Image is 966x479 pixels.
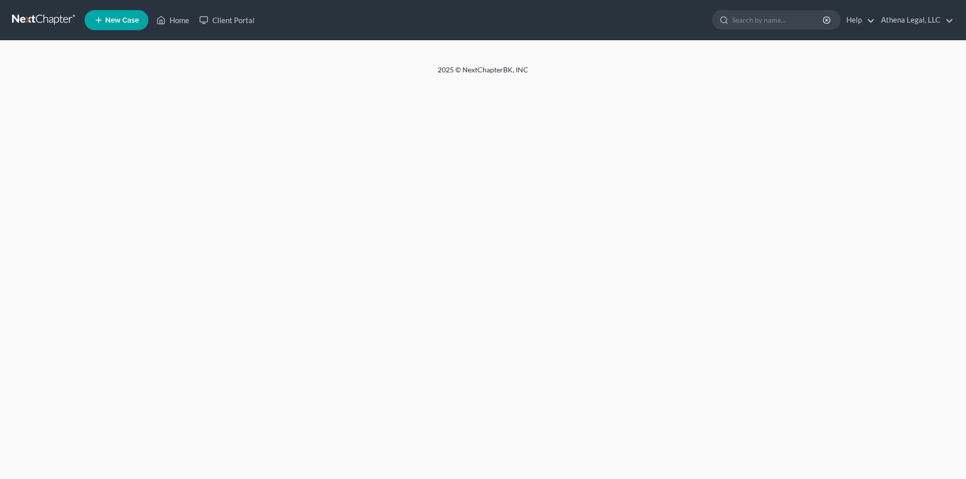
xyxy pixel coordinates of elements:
[732,11,824,29] input: Search by name...
[105,17,139,24] span: New Case
[196,65,770,83] div: 2025 © NextChapterBK, INC
[841,11,875,29] a: Help
[876,11,953,29] a: Athena Legal, LLC
[151,11,194,29] a: Home
[194,11,260,29] a: Client Portal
